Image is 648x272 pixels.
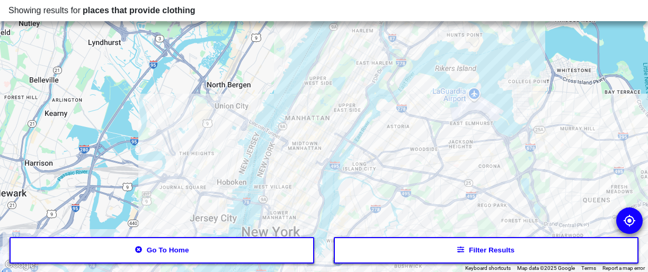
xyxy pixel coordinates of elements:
[581,265,596,271] a: Terms (opens in new tab)
[602,265,645,271] a: Report a map error
[465,265,511,272] button: Keyboard shortcuts
[623,214,636,227] img: go to my location
[3,258,38,272] a: Open this area in Google Maps (opens a new window)
[83,6,195,15] span: places that provide clothing
[8,4,640,17] div: Showing results for
[10,237,314,264] button: Go to home
[334,237,638,264] button: Filter results
[517,265,575,271] span: Map data ©2025 Google
[3,258,38,272] img: Google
